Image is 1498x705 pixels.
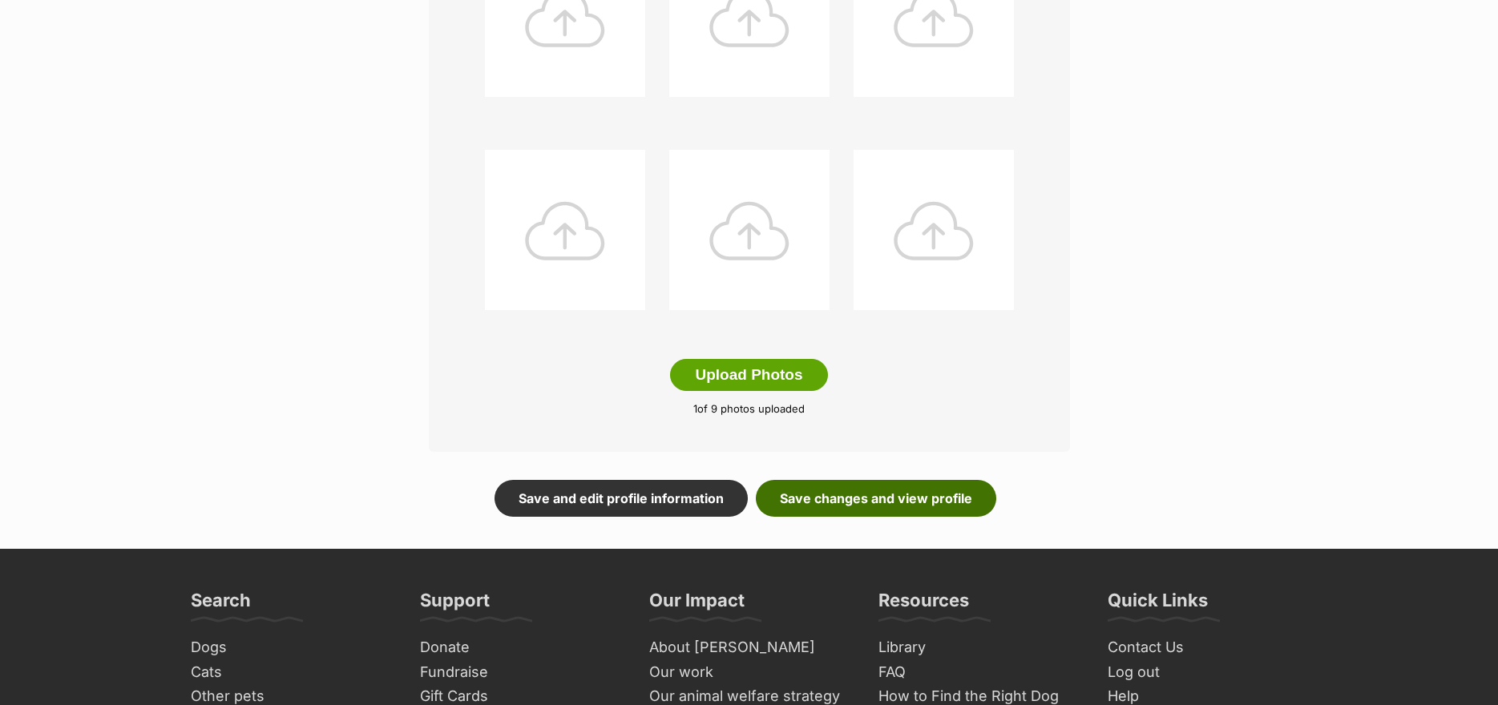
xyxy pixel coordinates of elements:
a: Donate [414,635,627,660]
a: Save changes and view profile [756,480,996,517]
a: Library [872,635,1085,660]
p: of 9 photos uploaded [453,401,1046,417]
a: Contact Us [1101,635,1314,660]
a: Log out [1101,660,1314,685]
h3: Our Impact [649,589,745,621]
a: Cats [184,660,398,685]
a: FAQ [872,660,1085,685]
a: Dogs [184,635,398,660]
h3: Search [191,589,251,621]
h3: Resources [878,589,969,621]
h3: Support [420,589,490,621]
a: Save and edit profile information [495,480,748,517]
span: 1 [693,402,697,415]
a: Our work [643,660,856,685]
a: About [PERSON_NAME] [643,635,856,660]
a: Fundraise [414,660,627,685]
h3: Quick Links [1108,589,1208,621]
button: Upload Photos [670,359,827,391]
